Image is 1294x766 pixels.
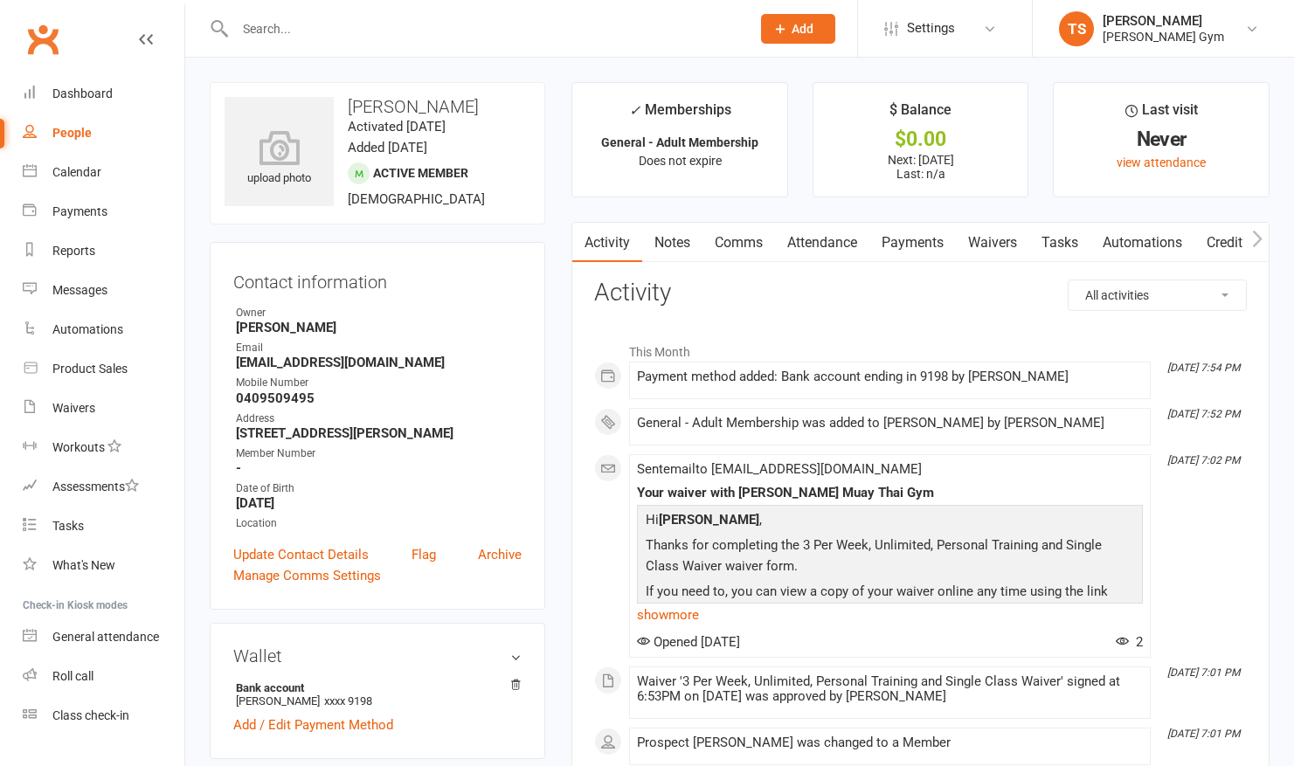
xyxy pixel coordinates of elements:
[23,546,184,585] a: What's New
[792,22,813,36] span: Add
[594,279,1247,307] h3: Activity
[348,140,427,155] time: Added [DATE]
[52,322,123,336] div: Automations
[52,204,107,218] div: Payments
[637,735,1143,750] div: Prospect [PERSON_NAME] was changed to a Member
[348,191,485,207] span: [DEMOGRAPHIC_DATA]
[348,119,446,135] time: Activated [DATE]
[1167,666,1240,679] i: [DATE] 7:01 PM
[233,565,381,586] a: Manage Comms Settings
[23,153,184,192] a: Calendar
[869,223,956,263] a: Payments
[23,428,184,467] a: Workouts
[1125,99,1198,130] div: Last visit
[23,231,184,271] a: Reports
[230,17,738,41] input: Search...
[236,340,522,356] div: Email
[594,334,1247,362] li: This Month
[52,558,115,572] div: What's New
[702,223,775,263] a: Comms
[412,544,436,565] a: Flag
[1116,634,1143,650] span: 2
[1167,454,1240,466] i: [DATE] 7:02 PM
[21,17,65,61] a: Clubworx
[52,708,129,722] div: Class check-in
[225,130,334,188] div: upload photo
[236,681,513,694] strong: Bank account
[236,375,522,391] div: Mobile Number
[1059,11,1094,46] div: TS
[1029,223,1090,263] a: Tasks
[1167,408,1240,420] i: [DATE] 7:52 PM
[637,416,1143,431] div: General - Adult Membership was added to [PERSON_NAME] by [PERSON_NAME]
[572,223,642,263] a: Activity
[52,669,93,683] div: Roll call
[52,440,105,454] div: Workouts
[236,515,522,532] div: Location
[236,355,522,370] strong: [EMAIL_ADDRESS][DOMAIN_NAME]
[1167,362,1240,374] i: [DATE] 7:54 PM
[642,223,702,263] a: Notes
[629,102,640,119] i: ✓
[1090,223,1194,263] a: Automations
[52,86,113,100] div: Dashboard
[236,480,522,497] div: Date of Birth
[236,425,522,441] strong: [STREET_ADDRESS][PERSON_NAME]
[23,349,184,389] a: Product Sales
[236,445,522,462] div: Member Number
[637,369,1143,384] div: Payment method added: Bank account ending in 9198 by [PERSON_NAME]
[639,154,722,168] span: Does not expire
[52,630,159,644] div: General attendance
[641,581,1138,627] p: If you need to, you can view a copy of your waiver online any time using the link below:
[236,305,522,321] div: Owner
[23,114,184,153] a: People
[52,283,107,297] div: Messages
[52,165,101,179] div: Calendar
[829,130,1013,148] div: $0.00
[236,495,522,511] strong: [DATE]
[478,544,522,565] a: Archive
[1103,29,1224,45] div: [PERSON_NAME] Gym
[641,509,1138,535] p: Hi ,
[629,99,731,131] div: Memberships
[641,535,1138,581] p: Thanks for completing the 3 Per Week, Unlimited, Personal Training and Single Class Waiver waiver...
[23,192,184,231] a: Payments
[1103,13,1224,29] div: [PERSON_NAME]
[637,603,1143,627] a: show more
[601,135,758,149] strong: General - Adult Membership
[23,389,184,428] a: Waivers
[23,696,184,735] a: Class kiosk mode
[225,97,530,116] h3: [PERSON_NAME]
[1069,130,1253,148] div: Never
[1117,155,1206,169] a: view attendance
[956,223,1029,263] a: Waivers
[23,657,184,696] a: Roll call
[373,166,468,180] span: Active member
[52,244,95,258] div: Reports
[23,618,184,657] a: General attendance kiosk mode
[761,14,835,44] button: Add
[23,507,184,546] a: Tasks
[236,390,522,406] strong: 0409509495
[23,310,184,349] a: Automations
[637,674,1143,704] div: Waiver '3 Per Week, Unlimited, Personal Training and Single Class Waiver' signed at 6:53PM on [DA...
[907,9,955,48] span: Settings
[52,480,139,493] div: Assessments
[637,486,1143,500] div: Your waiver with [PERSON_NAME] Muay Thai Gym
[775,223,869,263] a: Attendance
[52,362,128,376] div: Product Sales
[829,153,1013,181] p: Next: [DATE] Last: n/a
[23,271,184,310] a: Messages
[1167,728,1240,740] i: [DATE] 7:01 PM
[233,266,522,292] h3: Contact information
[637,634,740,650] span: Opened [DATE]
[236,460,522,476] strong: -
[324,694,372,707] span: xxxx 9198
[889,99,951,130] div: $ Balance
[52,126,92,140] div: People
[637,461,922,477] span: Sent email to [EMAIL_ADDRESS][DOMAIN_NAME]
[233,679,522,710] li: [PERSON_NAME]
[23,74,184,114] a: Dashboard
[52,401,95,415] div: Waivers
[236,411,522,427] div: Address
